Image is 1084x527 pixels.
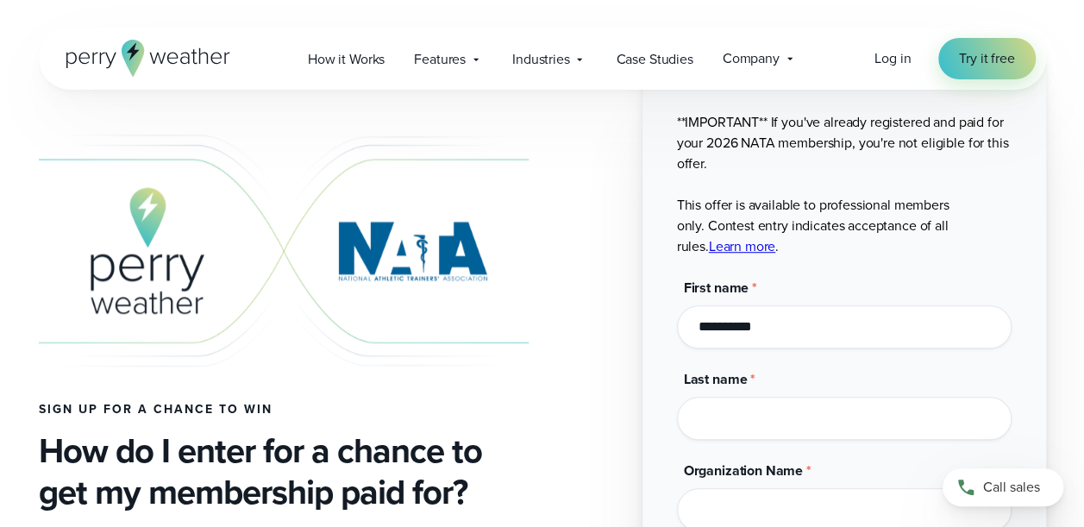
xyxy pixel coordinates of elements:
[414,49,466,70] span: Features
[684,369,748,389] span: Last name
[938,38,1035,79] a: Try it free
[616,49,692,70] span: Case Studies
[39,403,529,417] h4: Sign up for a chance to win
[874,48,911,68] span: Log in
[874,48,911,69] a: Log in
[601,41,707,77] a: Case Studies
[39,430,529,513] h3: How do I enter for a chance to get my membership paid for?
[959,48,1014,69] span: Try it free
[293,41,399,77] a: How it Works
[943,468,1063,506] a: Call sales
[512,49,570,70] span: Industries
[709,236,776,256] a: Learn more
[684,278,749,298] span: First name
[308,49,385,70] span: How it Works
[684,461,803,480] span: Organization Name
[983,477,1040,498] span: Call sales
[723,48,780,69] span: Company
[677,112,1012,257] p: **IMPORTANT** If you've already registered and paid for your 2026 NATA membership, you're not eli...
